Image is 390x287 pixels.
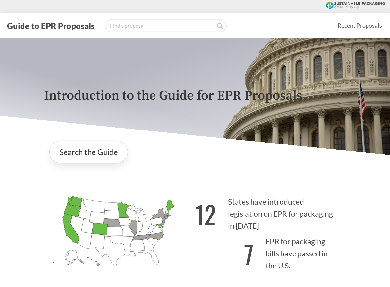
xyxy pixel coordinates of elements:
[195,196,216,232] strong: 12
[195,192,346,232] p: States have introduced legislation on EPR for packaging in [DATE]
[335,18,385,33] a: Recent Proposals
[244,236,253,272] strong: 7
[195,232,346,272] p: EPR for packaging bills have passed in the U.S.
[49,141,128,163] a: Search the Guide
[105,19,227,32] input: Find a proposal
[5,20,96,31] button: Guide to EPR Proposals
[44,89,346,103] p: Introduction to the Guide for EPR Proposals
